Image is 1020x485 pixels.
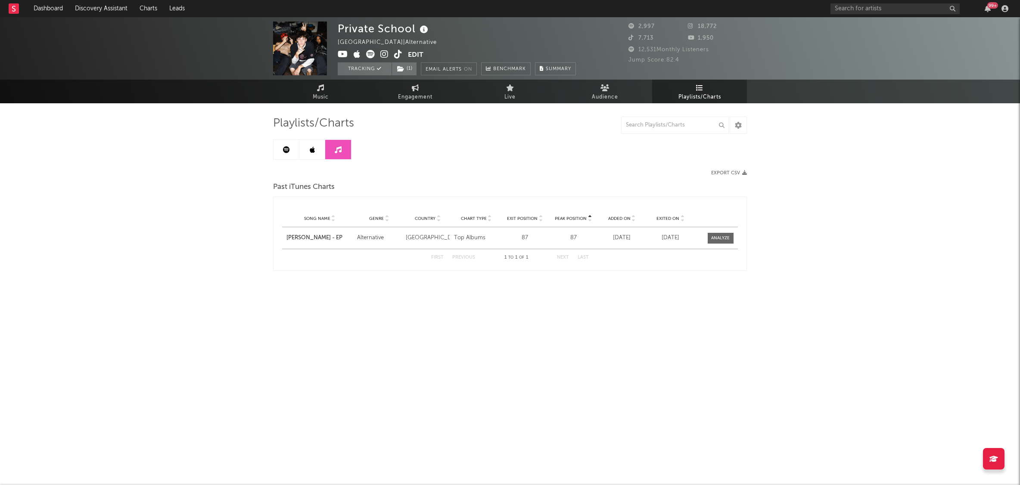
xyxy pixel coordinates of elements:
div: [GEOGRAPHIC_DATA] [406,234,450,242]
span: Song Name [304,216,330,221]
a: Benchmark [481,62,531,75]
div: Alternative [357,234,401,242]
span: 18,772 [688,24,717,29]
span: Audience [592,92,618,102]
span: Playlists/Charts [678,92,721,102]
span: Jump Score: 82.4 [628,57,679,63]
button: Last [578,255,589,260]
span: Summary [546,67,571,71]
div: [GEOGRAPHIC_DATA] | Alternative [338,37,447,48]
span: Peak Position [555,216,587,221]
button: Summary [535,62,576,75]
input: Search Playlists/Charts [621,117,729,134]
a: Engagement [368,80,463,103]
div: [DATE] [600,234,644,242]
span: Country [415,216,435,221]
span: Exited On [656,216,679,221]
a: Audience [557,80,652,103]
span: Live [504,92,516,102]
div: Private School [338,22,430,36]
span: Music [313,92,329,102]
input: Search for artists [830,3,960,14]
span: Added On [608,216,631,221]
button: Tracking [338,62,392,75]
span: 1,950 [688,35,714,41]
span: to [508,256,513,259]
div: 1 1 1 [492,253,540,263]
span: Chart Type [461,216,487,221]
button: Email AlertsOn [421,62,477,75]
span: Genre [369,216,384,221]
div: Top Albums [454,234,498,242]
a: [PERSON_NAME] - EP [286,234,353,242]
a: Music [273,80,368,103]
a: Live [463,80,557,103]
span: ( 1 ) [392,62,417,75]
a: Playlists/Charts [652,80,747,103]
button: First [431,255,444,260]
span: Past iTunes Charts [273,182,335,192]
span: Playlists/Charts [273,118,354,129]
button: Export CSV [711,170,747,176]
button: (1) [392,62,417,75]
div: 87 [551,234,596,242]
span: Engagement [398,92,432,102]
span: 12,531 Monthly Listeners [628,47,709,53]
span: Exit Position [507,216,538,221]
div: 99 + [987,2,998,9]
span: Benchmark [493,64,526,74]
button: Previous [452,255,475,260]
span: 7,713 [628,35,653,41]
span: of [519,256,524,259]
span: 2,997 [628,24,655,29]
button: Edit [408,50,423,61]
div: [DATE] [648,234,693,242]
button: Next [557,255,569,260]
button: 99+ [985,5,991,12]
div: 87 [503,234,547,242]
em: On [464,67,472,72]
